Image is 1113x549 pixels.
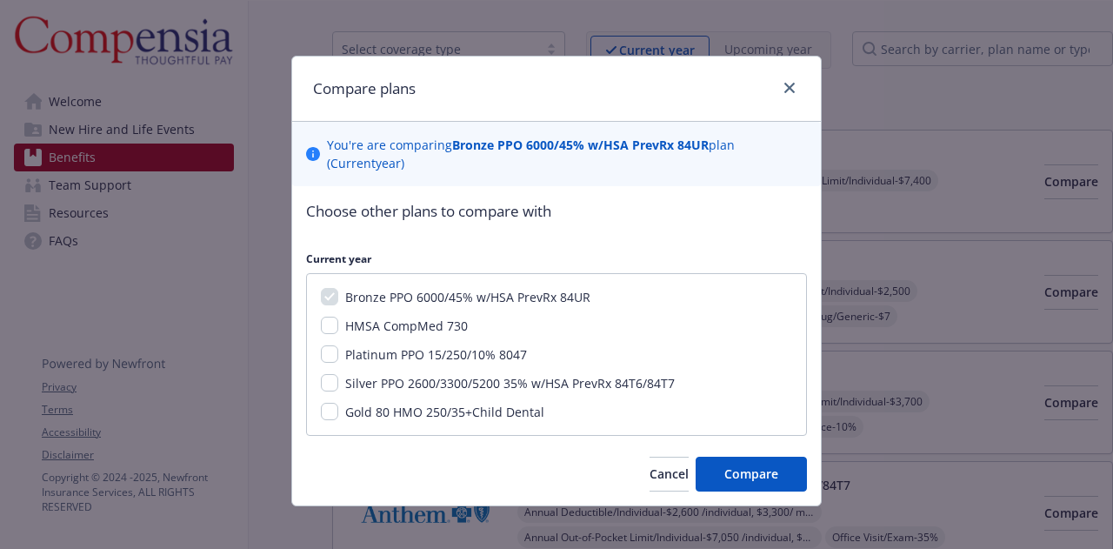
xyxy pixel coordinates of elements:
span: Cancel [650,465,689,482]
h1: Compare plans [313,77,416,100]
button: Cancel [650,457,689,492]
span: Silver PPO 2600/3300/5200 35% w/HSA PrevRx 84T6/84T7 [345,375,675,392]
span: Gold 80 HMO 250/35+Child Dental [345,404,544,420]
span: Bronze PPO 6000/45% w/HSA PrevRx 84UR [345,289,590,305]
span: Compare [724,465,778,482]
button: Compare [696,457,807,492]
span: Platinum PPO 15/250/10% 8047 [345,346,527,363]
p: Current year [306,251,807,266]
p: Choose other plans to compare with [306,200,807,223]
b: Bronze PPO 6000/45% w/HSA PrevRx 84UR [452,137,709,153]
p: You ' re are comparing plan ( Current year) [327,136,807,172]
a: close [779,77,800,98]
span: HMSA CompMed 730 [345,318,468,334]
